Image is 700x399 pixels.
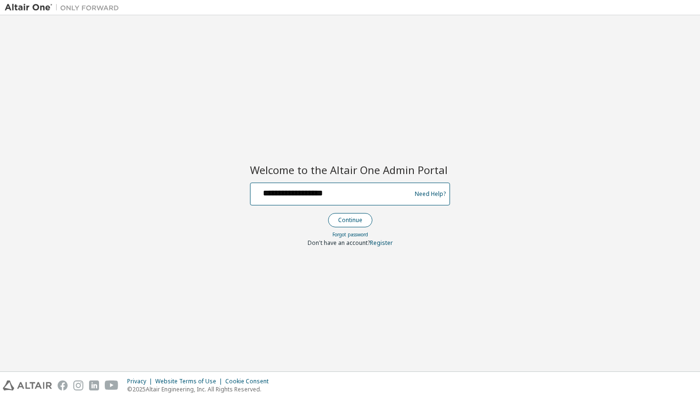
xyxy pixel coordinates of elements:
[58,380,68,390] img: facebook.svg
[328,213,372,227] button: Continue
[3,380,52,390] img: altair_logo.svg
[127,378,155,385] div: Privacy
[308,239,370,247] span: Don't have an account?
[332,231,368,238] a: Forgot password
[370,239,393,247] a: Register
[73,380,83,390] img: instagram.svg
[105,380,119,390] img: youtube.svg
[127,385,274,393] p: © 2025 Altair Engineering, Inc. All Rights Reserved.
[225,378,274,385] div: Cookie Consent
[250,163,450,176] h2: Welcome to the Altair One Admin Portal
[5,3,124,12] img: Altair One
[155,378,225,385] div: Website Terms of Use
[89,380,99,390] img: linkedin.svg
